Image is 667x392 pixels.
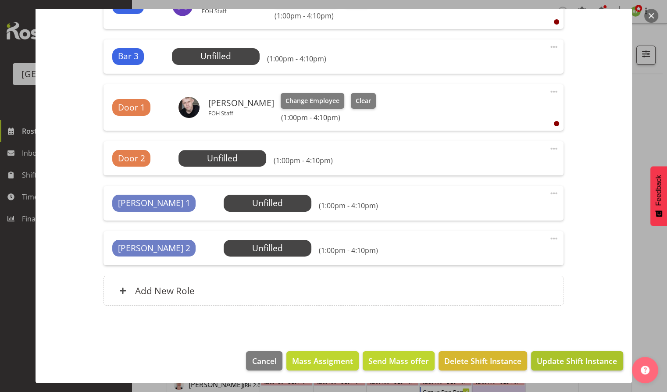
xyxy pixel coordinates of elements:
span: Mass Assigment [292,355,353,367]
button: Send Mass offer [363,351,435,371]
div: User is clocked out [554,19,559,25]
button: Change Employee [281,93,344,109]
button: Cancel [246,351,282,371]
span: Unfilled [200,50,231,62]
img: help-xxl-2.png [641,366,649,374]
h6: [PERSON_NAME] [208,98,274,108]
span: Door 1 [118,101,145,114]
img: tommy-shorterb0edd7af4f2a677187137bf503907750.png [178,97,200,118]
span: Feedback [655,175,663,206]
h6: (1:00pm - 4:10pm) [281,113,375,122]
h6: (1:00pm - 4:10pm) [318,201,378,210]
span: Change Employee [285,96,339,106]
button: Delete Shift Instance [439,351,527,371]
span: [PERSON_NAME] 2 [118,242,190,255]
p: FOH Staff [208,110,274,117]
span: Update Shift Instance [537,355,617,367]
span: Unfilled [252,197,283,209]
button: Feedback - Show survey [650,166,667,226]
span: Bar 3 [118,50,139,63]
span: Door 2 [118,152,145,165]
div: User is clocked out [554,121,559,126]
span: Delete Shift Instance [444,355,521,367]
h6: Add New Role [135,285,195,296]
h6: (1:00pm - 4:10pm) [274,11,369,20]
h6: (1:00pm - 4:10pm) [267,54,326,63]
button: Mass Assigment [286,351,359,371]
p: FOH Staff [202,7,267,14]
span: Unfilled [207,152,238,164]
span: Clear [356,96,371,106]
span: [PERSON_NAME] 1 [118,197,190,210]
button: Clear [351,93,376,109]
button: Update Shift Instance [531,351,623,371]
span: Cancel [252,355,277,367]
span: Send Mass offer [368,355,429,367]
h6: (1:00pm - 4:10pm) [318,246,378,255]
span: Unfilled [252,242,283,254]
h6: (1:00pm - 4:10pm) [273,156,332,165]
